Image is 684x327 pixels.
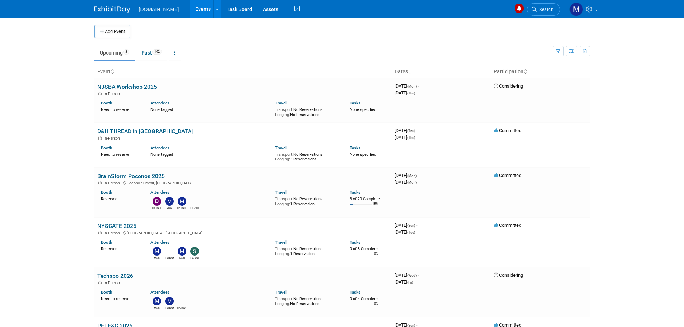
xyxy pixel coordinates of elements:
[494,173,521,178] span: Committed
[407,181,417,184] span: (Mon)
[275,190,287,195] a: Travel
[275,252,290,256] span: Lodging:
[416,128,417,133] span: -
[153,197,161,206] img: Damien Dimino
[178,247,186,256] img: Mark Triftshauser
[350,296,389,302] div: 0 of 4 Complete
[275,145,287,150] a: Travel
[491,66,590,78] th: Participation
[350,190,360,195] a: Tasks
[190,197,199,206] img: Stephen Bart
[101,195,140,202] div: Reserved
[494,223,521,228] span: Committed
[178,197,186,206] img: Matthew Levin
[350,290,360,295] a: Tasks
[407,91,415,95] span: (Thu)
[101,151,140,157] div: Need to reserve
[395,229,415,235] span: [DATE]
[395,135,415,140] span: [DATE]
[275,202,290,206] span: Lodging:
[350,247,389,252] div: 0 of 8 Complete
[165,256,174,260] div: Stephen Bart
[418,272,419,278] span: -
[275,107,293,112] span: Transport:
[97,180,389,186] div: Pocono Summit, [GEOGRAPHIC_DATA]
[395,223,417,228] span: [DATE]
[152,305,161,310] div: Mark Menzella
[275,197,293,201] span: Transport:
[416,223,417,228] span: -
[97,128,193,135] a: D&H THREAD in [GEOGRAPHIC_DATA]
[152,256,161,260] div: Mark Menzella
[275,295,339,306] div: No Reservations No Reservations
[97,272,133,279] a: Techspo 2026
[372,202,378,212] td: 15%
[275,112,290,117] span: Lodging:
[374,302,378,312] td: 0%
[178,297,186,305] img: Stephen Bart
[165,297,174,305] img: Matthew Levin
[407,224,415,228] span: (Sun)
[190,247,199,256] img: Scot Desort
[527,3,560,16] a: Search
[104,92,122,96] span: In-Person
[190,206,199,210] div: Stephen Bart
[418,83,419,89] span: -
[494,128,521,133] span: Committed
[97,223,136,229] a: NYSCATE 2025
[418,173,419,178] span: -
[104,136,122,141] span: In-Person
[275,240,287,245] a: Travel
[98,136,102,140] img: In-Person Event
[94,46,135,60] a: Upcoming8
[101,295,140,302] div: Need to reserve
[275,157,290,162] span: Lodging:
[98,181,102,184] img: In-Person Event
[395,173,419,178] span: [DATE]
[152,206,161,210] div: Damien Dimino
[407,230,415,234] span: (Tue)
[350,197,389,202] div: 3 of 20 Complete
[275,296,293,301] span: Transport:
[275,290,287,295] a: Travel
[101,101,112,106] a: Booth
[98,92,102,95] img: In-Person Event
[150,240,169,245] a: Attendees
[275,151,339,162] div: No Reservations 3 Reservations
[110,69,114,74] a: Sort by Event Name
[177,206,186,210] div: Matthew Levin
[104,281,122,285] span: In-Person
[98,281,102,284] img: In-Person Event
[177,305,186,310] div: Stephen Bart
[98,231,102,234] img: In-Person Event
[101,190,112,195] a: Booth
[177,256,186,260] div: Mark Triftshauser
[165,197,174,206] img: Mark Menzella
[104,231,122,235] span: In-Person
[395,279,413,285] span: [DATE]
[407,136,415,140] span: (Thu)
[150,290,169,295] a: Attendees
[275,302,290,306] span: Lodging:
[275,195,339,206] div: No Reservations 1 Reservation
[139,6,179,12] span: [DOMAIN_NAME]
[407,274,417,277] span: (Wed)
[150,101,169,106] a: Attendees
[374,252,378,262] td: 0%
[350,101,360,106] a: Tasks
[407,129,415,133] span: (Thu)
[275,101,287,106] a: Travel
[152,49,162,55] span: 102
[395,272,419,278] span: [DATE]
[395,90,415,95] span: [DATE]
[275,245,339,256] div: No Reservations 1 Reservation
[123,49,129,55] span: 8
[350,145,360,150] a: Tasks
[97,230,389,235] div: [GEOGRAPHIC_DATA], [GEOGRAPHIC_DATA]
[569,3,583,16] img: Mark Menzella
[350,152,376,157] span: None specified
[395,179,417,185] span: [DATE]
[165,247,174,256] img: Stephen Bart
[392,66,491,78] th: Dates
[407,174,417,178] span: (Mon)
